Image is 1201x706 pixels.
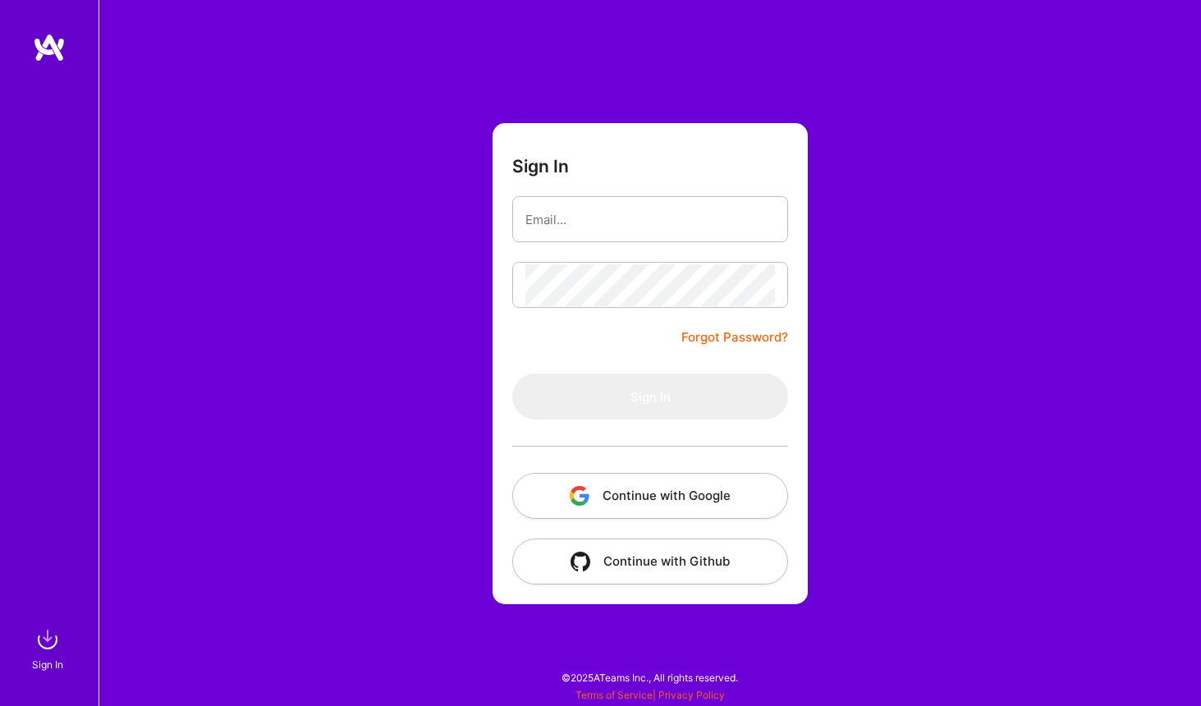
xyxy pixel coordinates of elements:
[571,552,590,571] img: icon
[512,539,788,585] button: Continue with Github
[658,689,725,701] a: Privacy Policy
[512,156,569,176] h3: Sign In
[32,656,63,673] div: Sign In
[570,486,589,506] img: icon
[33,33,66,62] img: logo
[512,473,788,519] button: Continue with Google
[681,328,788,347] a: Forgot Password?
[575,689,725,701] span: |
[512,374,788,419] button: Sign In
[34,623,64,673] a: sign inSign In
[575,689,653,701] a: Terms of Service
[525,199,775,241] input: Email...
[31,623,64,656] img: sign in
[99,657,1201,698] div: © 2025 ATeams Inc., All rights reserved.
